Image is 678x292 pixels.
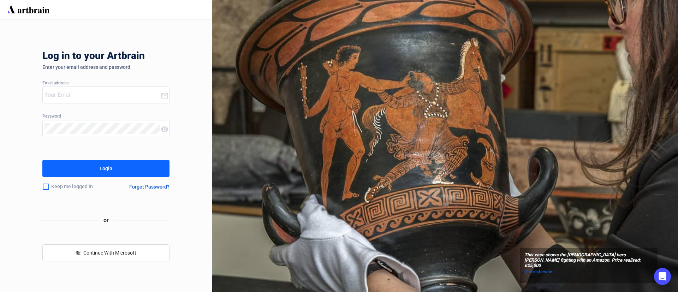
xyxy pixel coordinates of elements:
div: Password [42,114,169,119]
a: @christiesinc [524,268,653,275]
span: or [98,216,114,225]
span: @christiesinc [524,269,552,274]
div: Email address [42,81,169,86]
div: Keep me logged in [42,179,112,194]
div: Log in to your Artbrain [42,50,254,64]
div: Forgot Password? [129,184,169,190]
button: Login [42,160,169,177]
span: windows [76,250,81,255]
span: This vase shows the [DEMOGRAPHIC_DATA] hero [PERSON_NAME] fighting with an Amazon. Price realised... [524,252,653,268]
div: Enter your email address and password. [42,64,169,70]
button: windowsContinue With Microsoft [42,244,169,261]
input: Your Email [44,89,160,101]
div: Login [100,163,112,174]
div: Open Intercom Messenger [654,268,671,285]
span: Continue With Microsoft [83,250,136,256]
